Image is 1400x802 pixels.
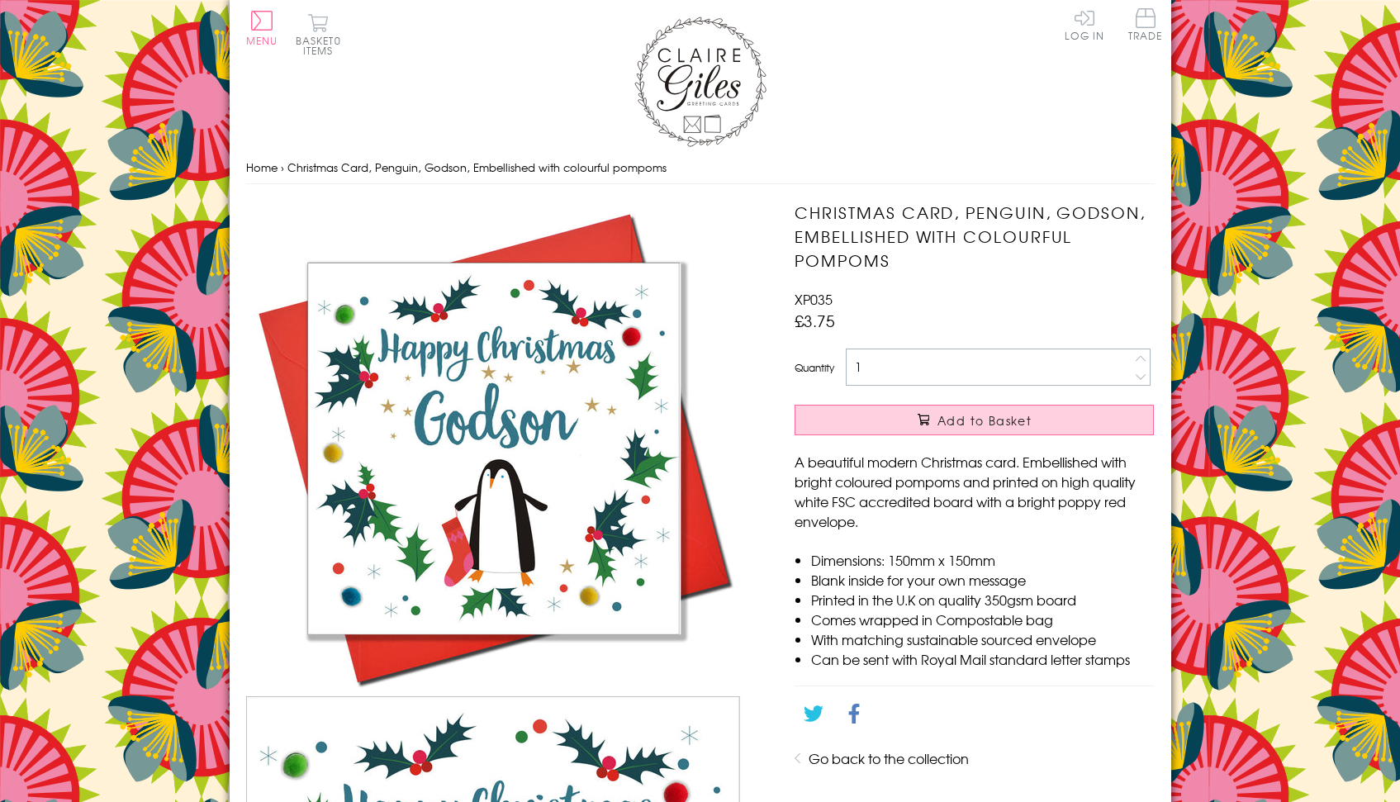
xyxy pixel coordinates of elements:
a: Go back to the collection [809,748,969,768]
label: Quantity [795,360,834,375]
h1: Christmas Card, Penguin, Godson, Embellished with colourful pompoms [795,201,1154,272]
span: 0 items [303,33,341,58]
button: Menu [246,11,278,45]
button: Add to Basket [795,405,1154,435]
li: With matching sustainable sourced envelope [811,629,1154,649]
li: Blank inside for your own message [811,570,1154,590]
nav: breadcrumbs [246,151,1155,185]
span: Add to Basket [937,412,1032,429]
span: £3.75 [795,309,835,332]
li: Printed in the U.K on quality 350gsm board [811,590,1154,610]
li: Comes wrapped in Compostable bag [811,610,1154,629]
a: Trade [1128,8,1163,44]
p: A beautiful modern Christmas card. Embellished with bright coloured pompoms and printed on high q... [795,452,1154,531]
span: › [281,159,284,175]
span: Trade [1128,8,1163,40]
span: XP035 [795,289,833,309]
button: Basket0 items [296,13,341,55]
a: Log In [1065,8,1104,40]
img: Christmas Card, Penguin, Godson, Embellished with colourful pompoms [246,201,742,696]
span: Christmas Card, Penguin, Godson, Embellished with colourful pompoms [287,159,667,175]
span: Menu [246,33,278,48]
li: Can be sent with Royal Mail standard letter stamps [811,649,1154,669]
li: Dimensions: 150mm x 150mm [811,550,1154,570]
img: Claire Giles Greetings Cards [634,17,766,147]
a: Home [246,159,278,175]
